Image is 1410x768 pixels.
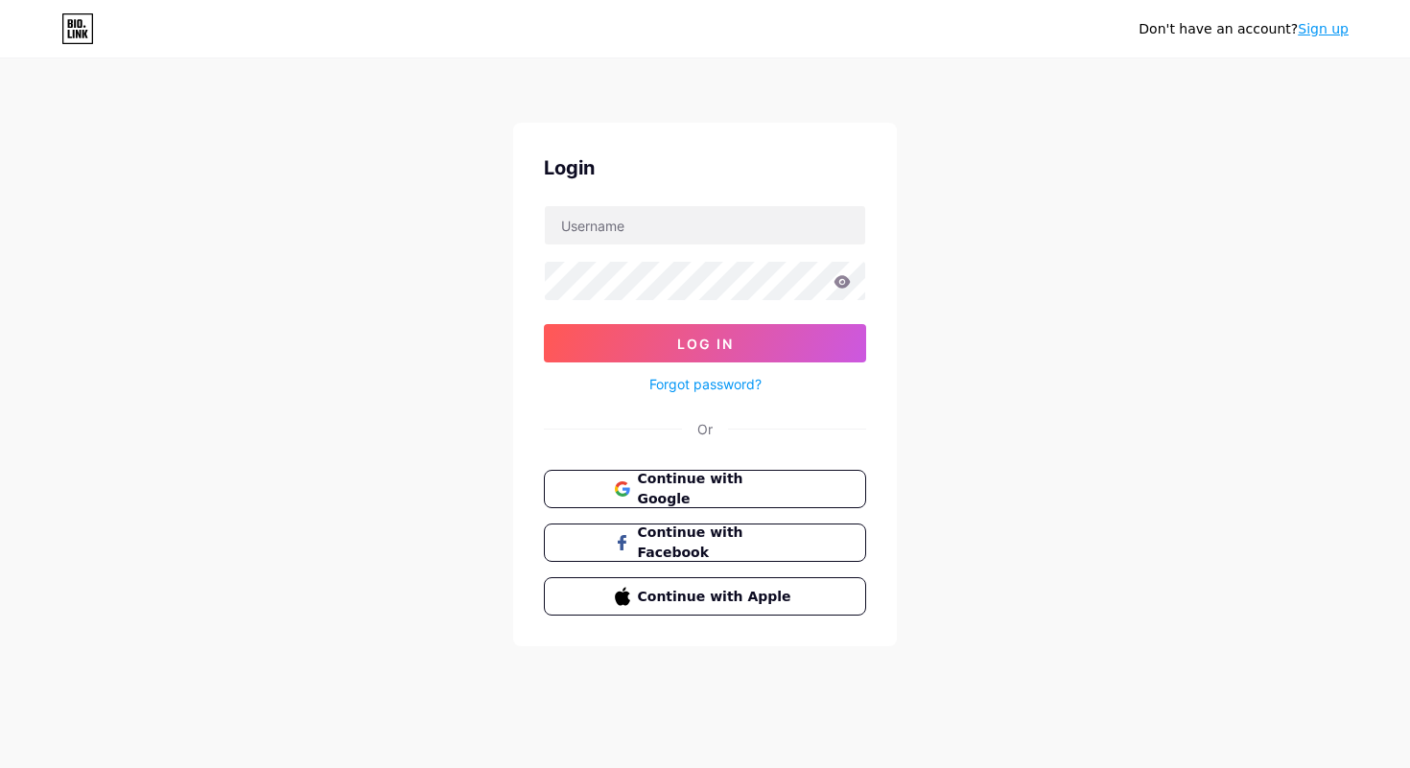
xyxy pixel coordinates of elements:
button: Log In [544,324,866,362]
span: Log In [677,336,734,352]
button: Continue with Google [544,470,866,508]
span: Continue with Apple [638,587,796,607]
button: Continue with Facebook [544,524,866,562]
a: Sign up [1298,21,1349,36]
a: Forgot password? [649,374,762,394]
div: Don't have an account? [1139,19,1349,39]
input: Username [545,206,865,244]
button: Continue with Apple [544,577,866,616]
span: Continue with Google [638,469,796,509]
div: Or [697,419,713,439]
span: Continue with Facebook [638,523,796,563]
div: Login [544,153,866,182]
